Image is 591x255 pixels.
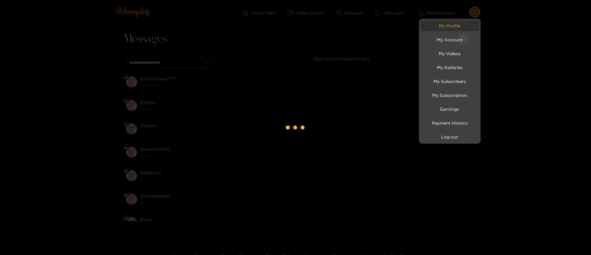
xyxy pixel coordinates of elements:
a: Payment History [421,117,479,128]
a: Earnings [421,104,479,114]
a: My Subscription [421,90,479,101]
a: My Account [421,34,479,45]
a: My Subscribers [421,76,479,87]
a: My Videos [421,48,479,59]
a: My Galleries [421,62,479,73]
button: Log out [421,131,479,142]
a: My Profile [421,20,479,31]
